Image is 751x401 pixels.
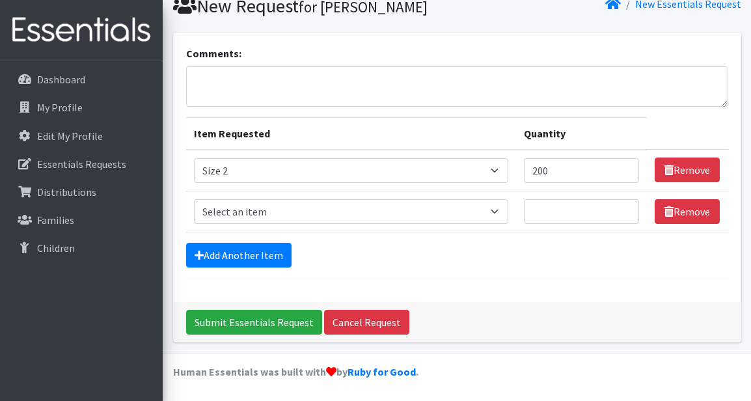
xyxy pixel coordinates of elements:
[5,179,157,205] a: Distributions
[655,158,720,182] a: Remove
[186,310,322,335] input: Submit Essentials Request
[5,123,157,149] a: Edit My Profile
[186,243,292,268] a: Add Another Item
[37,242,75,255] p: Children
[348,365,416,378] a: Ruby for Good
[5,94,157,120] a: My Profile
[5,66,157,92] a: Dashboard
[5,151,157,177] a: Essentials Requests
[37,130,103,143] p: Edit My Profile
[5,235,157,261] a: Children
[37,73,85,86] p: Dashboard
[37,186,96,199] p: Distributions
[516,117,647,150] th: Quantity
[37,158,126,171] p: Essentials Requests
[37,101,83,114] p: My Profile
[5,8,157,52] img: HumanEssentials
[5,207,157,233] a: Families
[173,365,418,378] strong: Human Essentials was built with by .
[655,199,720,224] a: Remove
[37,214,74,227] p: Families
[186,46,241,61] label: Comments:
[324,310,409,335] a: Cancel Request
[186,117,517,150] th: Item Requested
